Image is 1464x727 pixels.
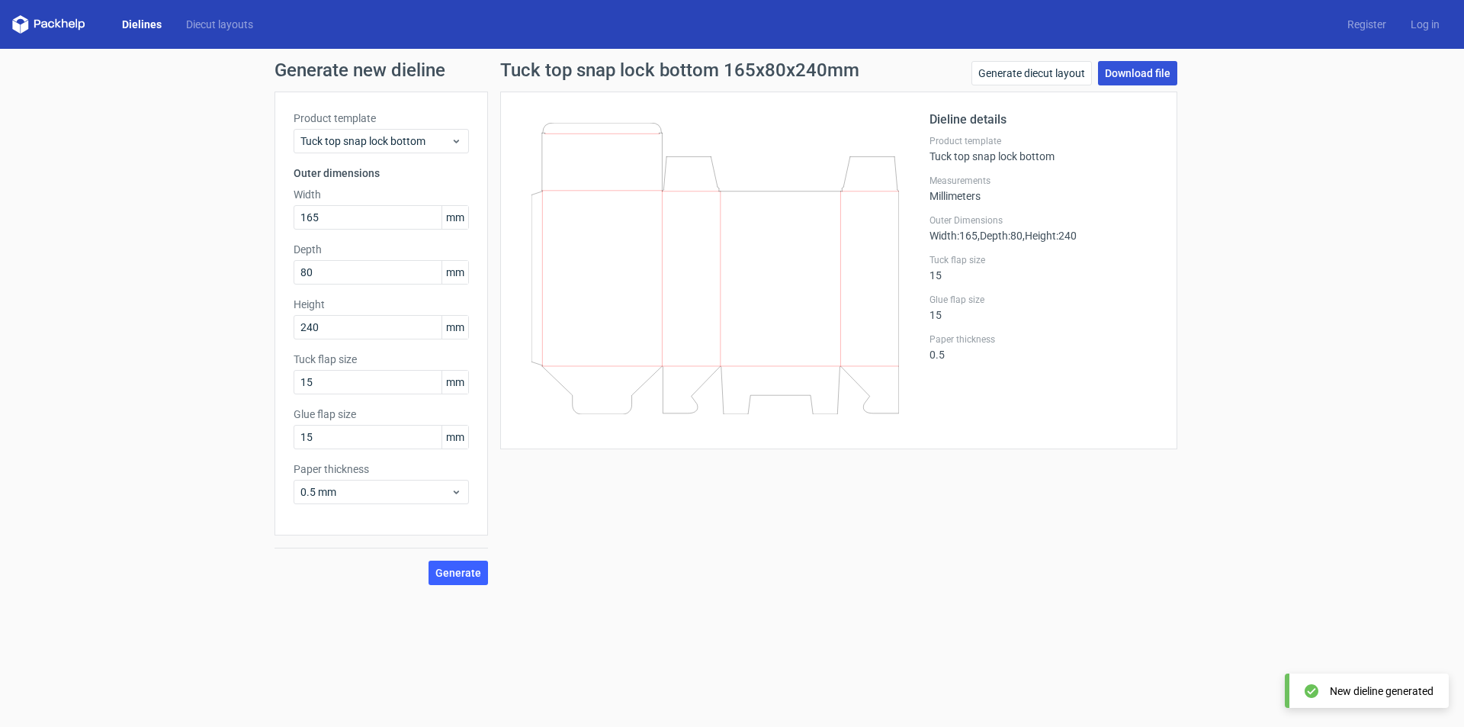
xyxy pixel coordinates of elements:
[294,187,469,202] label: Width
[441,261,468,284] span: mm
[929,214,1158,227] label: Outer Dimensions
[929,294,1158,321] div: 15
[441,206,468,229] span: mm
[294,297,469,312] label: Height
[294,352,469,367] label: Tuck flap size
[1335,17,1398,32] a: Register
[929,254,1158,281] div: 15
[435,568,481,578] span: Generate
[1023,230,1077,242] span: , Height : 240
[174,17,265,32] a: Diecut layouts
[294,242,469,257] label: Depth
[929,111,1158,129] h2: Dieline details
[929,333,1158,361] div: 0.5
[294,111,469,126] label: Product template
[929,175,1158,187] label: Measurements
[1098,61,1177,85] a: Download file
[294,166,469,181] h3: Outer dimensions
[441,316,468,339] span: mm
[1398,17,1452,32] a: Log in
[300,484,451,500] span: 0.5 mm
[929,135,1158,147] label: Product template
[929,254,1158,266] label: Tuck flap size
[110,17,174,32] a: Dielines
[441,426,468,449] span: mm
[294,407,469,422] label: Glue flap size
[929,175,1158,202] div: Millimeters
[929,294,1158,306] label: Glue flap size
[971,61,1092,85] a: Generate diecut layout
[978,230,1023,242] span: , Depth : 80
[929,333,1158,346] label: Paper thickness
[274,61,1189,79] h1: Generate new dieline
[929,230,978,242] span: Width : 165
[294,462,469,477] label: Paper thickness
[1330,684,1433,699] div: New dieline generated
[300,133,451,149] span: Tuck top snap lock bottom
[429,561,488,585] button: Generate
[929,135,1158,162] div: Tuck top snap lock bottom
[441,371,468,394] span: mm
[500,61,859,79] h1: Tuck top snap lock bottom 165x80x240mm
